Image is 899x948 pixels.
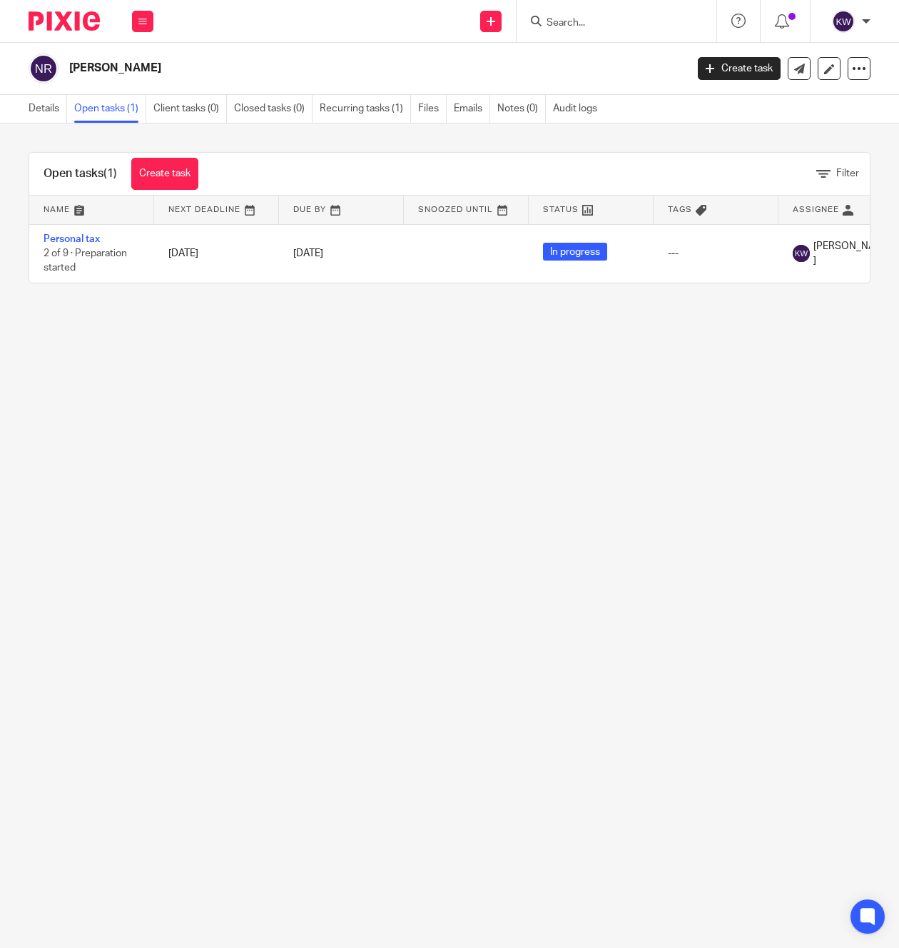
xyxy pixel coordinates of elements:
a: Personal tax [44,234,100,244]
a: Create task [131,158,198,190]
a: Open tasks (1) [74,95,146,123]
input: Search [545,17,674,30]
div: --- [668,246,764,261]
span: 2 of 9 · Preparation started [44,248,127,273]
span: Status [543,206,579,213]
h2: [PERSON_NAME] [69,61,555,76]
span: (1) [103,168,117,179]
img: svg%3E [29,54,59,84]
img: svg%3E [793,245,810,262]
span: [PERSON_NAME] [813,239,889,268]
a: Closed tasks (0) [234,95,313,123]
a: Details [29,95,67,123]
span: Snoozed Until [418,206,493,213]
a: Files [418,95,447,123]
span: [DATE] [293,248,323,258]
a: Create task [698,57,781,80]
img: svg%3E [832,10,855,33]
a: Audit logs [553,95,604,123]
h1: Open tasks [44,166,117,181]
span: Tags [668,206,692,213]
a: Notes (0) [497,95,546,123]
td: [DATE] [154,224,279,283]
span: Filter [836,168,859,178]
a: Recurring tasks (1) [320,95,411,123]
a: Emails [454,95,490,123]
span: In progress [543,243,607,261]
a: Client tasks (0) [153,95,227,123]
img: Pixie [29,11,100,31]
